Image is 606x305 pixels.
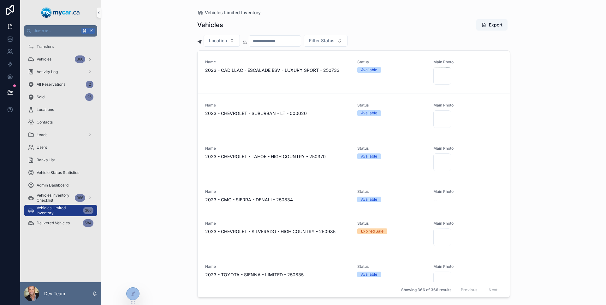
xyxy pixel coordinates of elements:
div: Available [361,110,377,116]
span: 2023 - CHEVROLET - SILVERADO - HIGH COUNTRY - 250985 [205,228,350,235]
span: Vehicles [37,57,51,62]
span: Main Photo [433,146,502,151]
div: Available [361,67,377,73]
a: Banks List [24,154,97,166]
span: Main Photo [433,103,502,108]
span: Activity Log [37,69,58,74]
a: Leads [24,129,97,141]
a: Vehicles Limited Inventory [197,9,261,16]
span: 2023 - GMC - SIERRA - DENALI - 250834 [205,197,350,203]
span: Leads [37,132,47,137]
span: Vehicles Limited Inventory [37,205,80,216]
a: Users [24,142,97,153]
span: 2023 - CADILLAC - ESCALADE ESV - LUXURY SPORT - 250733 [205,67,350,73]
div: 366 [83,207,93,214]
span: Status [357,60,426,65]
span: K [89,28,94,33]
h1: Vehicles [197,20,223,29]
span: Status [357,221,426,226]
span: Status [357,189,426,194]
button: Select Button [304,35,348,47]
button: Jump to...K [24,25,97,37]
span: 2023 - TOYOTA - SIENNA - LIMITED - 250835 [205,272,350,278]
span: Delivered Vehicles [37,221,70,226]
span: Main Photo [433,264,502,269]
div: scrollable content [20,37,101,237]
span: Name [205,264,350,269]
span: Vehicles Inventory Checklist [37,193,72,203]
span: -- [433,197,437,203]
div: Available [361,272,377,277]
span: Name [205,221,350,226]
a: All Reservations2 [24,79,97,90]
div: Available [361,197,377,202]
div: Expired Sale [361,228,383,234]
span: Name [205,103,350,108]
span: Jump to... [34,28,79,33]
span: Name [205,189,350,194]
span: Main Photo [433,60,502,65]
span: Main Photo [433,221,502,226]
div: 2 [86,81,93,88]
span: 2023 - CHEVROLET - SUBURBAN - LT - 000020 [205,110,350,117]
span: Location [209,37,227,44]
a: Locations [24,104,97,115]
span: Name [205,146,350,151]
a: Vehicles Limited Inventory366 [24,205,97,216]
a: Vehicles Inventory Checklist366 [24,192,97,204]
span: All Reservations [37,82,65,87]
span: Showing 366 of 366 results [401,287,451,292]
span: Admin Dashboard [37,183,68,188]
a: Admin Dashboard [24,180,97,191]
span: Transfers [37,44,54,49]
span: Status [357,264,426,269]
div: 25 [85,93,93,101]
span: Status [357,146,426,151]
span: Banks List [37,158,55,163]
span: Name [205,60,350,65]
span: Main Photo [433,189,502,194]
button: Select Button [204,35,240,47]
div: 366 [75,55,85,63]
img: App logo [41,8,80,18]
span: Sold [37,95,45,100]
span: Vehicles Limited Inventory [205,9,261,16]
span: Locations [37,107,54,112]
button: Export [476,19,508,31]
div: Available [361,153,377,159]
p: Dev Team [44,291,65,297]
a: Transfers [24,41,97,52]
a: Contacts [24,117,97,128]
span: Filter Status [309,37,335,44]
span: 2023 - CHEVROLET - TAHOE - HIGH COUNTRY - 250370 [205,153,350,160]
div: 366 [75,194,85,202]
span: Vehicle Status Statistics [37,170,79,175]
a: Vehicle Status Statistics [24,167,97,178]
span: Users [37,145,47,150]
a: Sold25 [24,91,97,103]
a: Activity Log [24,66,97,78]
a: Delivered Vehicles584 [24,217,97,229]
a: Vehicles366 [24,54,97,65]
div: 584 [83,219,93,227]
span: Status [357,103,426,108]
span: Contacts [37,120,53,125]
